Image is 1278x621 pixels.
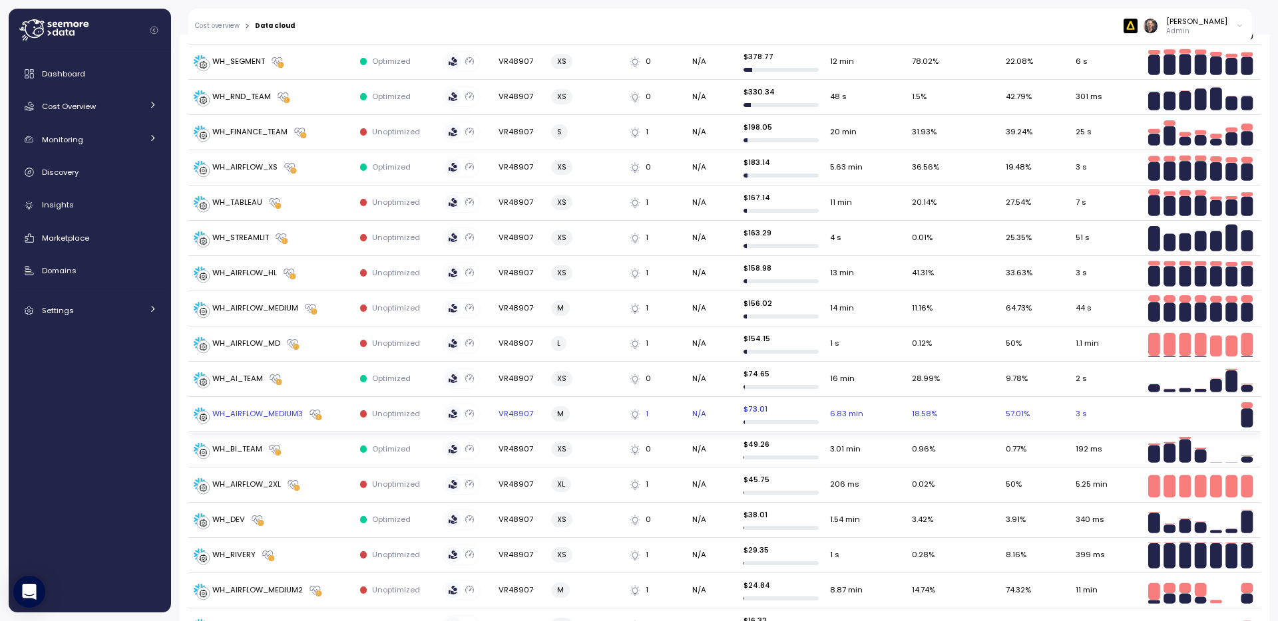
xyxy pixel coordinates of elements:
[557,442,566,456] span: XS
[830,303,854,314] span: 14 min
[630,443,682,455] div: 0
[1070,115,1141,150] td: 25 s
[1006,549,1026,561] span: 8.16 %
[912,303,933,314] span: 11.16 %
[744,545,819,555] p: $ 29.35
[493,150,546,186] td: VR48907
[557,301,564,315] span: M
[212,126,288,138] div: WH_FINANCE_TEAM
[212,373,263,385] div: WH_AI_TEAM
[687,362,738,397] td: N/A
[1006,232,1032,244] span: 25.35 %
[630,267,682,279] div: 1
[830,162,863,174] span: 5.63 min
[493,221,546,256] td: VR48907
[687,538,738,573] td: N/A
[1070,538,1141,573] td: 399 ms
[687,467,738,503] td: N/A
[493,115,546,150] td: VR48907
[687,326,738,362] td: N/A
[372,126,420,137] p: Unoptimized
[912,267,934,279] span: 41.31 %
[1144,19,1158,33] img: ACg8ocI2dL-zei04f8QMW842o_HSSPOvX6ScuLi9DAmwXc53VPYQOcs=s96-c
[830,479,859,491] span: 206 ms
[1070,326,1141,362] td: 1.1 min
[42,265,77,276] span: Domains
[744,298,819,309] p: $ 156.02
[372,338,420,348] p: Unoptimized
[1006,408,1030,420] span: 57.01 %
[557,407,564,421] span: M
[557,266,566,280] span: XS
[1006,373,1028,385] span: 9.78 %
[744,157,819,168] p: $ 183.14
[630,338,682,350] div: 1
[830,373,855,385] span: 16 min
[1070,432,1141,467] td: 192 ms
[212,514,245,526] div: WH_DEV
[912,584,935,596] span: 14.74 %
[687,221,738,256] td: N/A
[1070,397,1141,432] td: 3 s
[255,23,295,29] div: Data cloud
[372,232,420,243] p: Unoptimized
[1006,267,1032,279] span: 33.63 %
[744,263,819,273] p: $ 158.98
[830,584,863,596] span: 8.87 min
[372,514,411,525] p: Optimized
[830,91,847,103] span: 48 s
[830,338,839,350] span: 1 s
[493,256,546,291] td: VR48907
[493,397,546,432] td: VR48907
[14,93,166,120] a: Cost Overview
[1166,16,1227,27] div: [PERSON_NAME]
[1070,221,1141,256] td: 51 s
[630,232,682,244] div: 1
[372,267,420,278] p: Unoptimized
[557,125,562,139] span: S
[830,408,863,420] span: 6.83 min
[42,68,85,79] span: Dashboard
[687,256,738,291] td: N/A
[1070,503,1141,538] td: 340 ms
[630,197,682,209] div: 1
[630,56,682,68] div: 0
[687,397,738,432] td: N/A
[630,408,682,420] div: 1
[1006,162,1031,174] span: 19.48 %
[1070,186,1141,221] td: 7 s
[212,232,269,244] div: WH_STREAMLIT
[1070,45,1141,80] td: 6 s
[1006,91,1032,103] span: 42.79 %
[557,372,566,386] span: XS
[630,584,682,596] div: 1
[212,267,277,279] div: WH_AIRFLOW_HL
[14,225,166,251] a: Marketplace
[14,297,166,324] a: Settings
[245,22,250,31] div: >
[687,186,738,221] td: N/A
[195,23,240,29] a: Cost overview
[493,538,546,573] td: VR48907
[372,373,411,384] p: Optimized
[830,267,854,279] span: 13 min
[212,162,278,174] div: WH_AIRFLOW_XS
[557,513,566,527] span: XS
[687,503,738,538] td: N/A
[1070,467,1141,503] td: 5.25 min
[830,126,857,138] span: 20 min
[630,303,682,314] div: 1
[830,56,854,68] span: 12 min
[687,45,738,80] td: N/A
[493,503,546,538] td: VR48907
[830,197,852,209] span: 11 min
[687,150,738,186] td: N/A
[13,576,45,608] div: Open Intercom Messenger
[146,25,162,35] button: Collapse navigation
[212,91,271,103] div: WH_RND_TEAM
[372,584,420,595] p: Unoptimized
[912,549,935,561] span: 0.28 %
[687,115,738,150] td: N/A
[14,192,166,219] a: Insights
[912,197,937,209] span: 20.14 %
